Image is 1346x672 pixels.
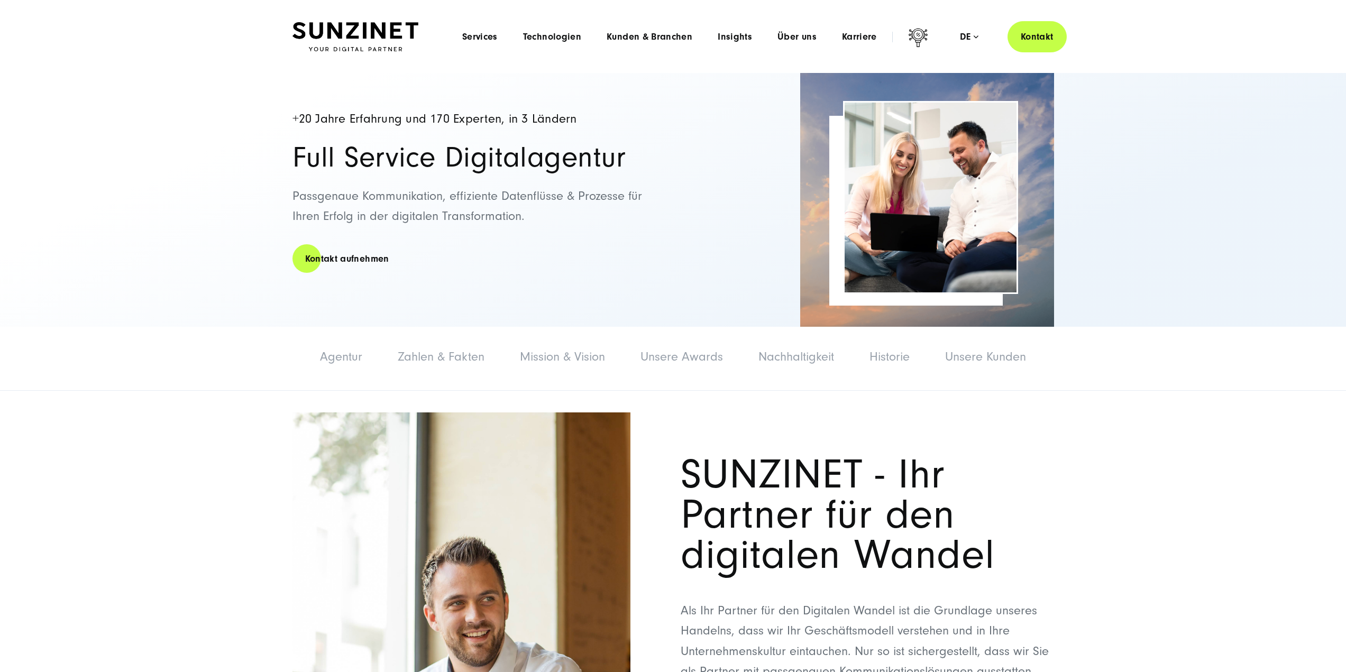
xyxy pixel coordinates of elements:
[681,455,1054,575] h1: SUNZINET - Ihr Partner für den digitalen Wandel
[800,73,1054,327] img: Full-Service Digitalagentur SUNZINET - Business Applications Web & Cloud_2
[777,32,817,42] a: Über uns
[607,32,692,42] a: Kunden & Branchen
[292,244,402,274] a: Kontakt aufnehmen
[292,113,663,126] h4: +20 Jahre Erfahrung und 170 Experten, in 3 Ländern
[292,143,663,172] h2: Full Service Digitalagentur
[960,32,978,42] div: de
[845,103,1017,292] img: Service_Images_2025_39
[842,32,877,42] a: Karriere
[292,22,418,52] img: SUNZINET Full Service Digital Agentur
[718,32,752,42] a: Insights
[462,32,498,42] a: Services
[520,349,605,364] a: Mission & Vision
[398,349,484,364] a: Zahlen & Fakten
[640,349,723,364] a: Unsere Awards
[292,189,642,223] span: Passgenaue Kommunikation, effiziente Datenflüsse & Prozesse für Ihren Erfolg in der digitalen Tra...
[523,32,581,42] a: Technologien
[1008,21,1067,52] a: Kontakt
[320,349,362,364] a: Agentur
[758,349,834,364] a: Nachhaltigkeit
[945,349,1026,364] a: Unsere Kunden
[869,349,910,364] a: Historie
